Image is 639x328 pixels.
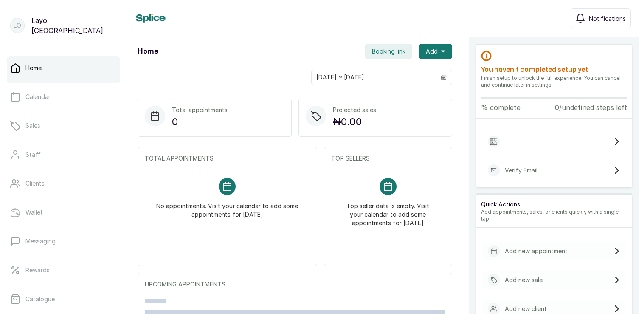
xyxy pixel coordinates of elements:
p: Layo [GEOGRAPHIC_DATA] [31,15,117,36]
p: Messaging [25,237,56,246]
p: Finish setup to unlock the full experience. You can cancel and continue later in settings. [481,75,627,88]
a: Clients [7,172,120,195]
p: TOTAL APPOINTMENTS [145,154,310,163]
button: Booking link [365,44,412,59]
span: Add [426,47,438,56]
span: Booking link [372,47,405,56]
svg: calendar [441,74,447,80]
p: Verify Email [505,166,538,175]
p: UPCOMING APPOINTMENTS [145,280,445,288]
p: Add new appointment [505,247,568,255]
p: ₦0.00 [333,114,376,130]
a: Sales [7,114,120,138]
p: No appointments. Visit your calendar to add some appointments for [DATE] [155,195,300,219]
p: Staff [25,150,41,159]
p: Quick Actions [481,200,627,209]
p: Sales [25,122,40,130]
a: Messaging [7,229,120,253]
p: Add new sale [505,276,543,284]
p: 0/undefined steps left [555,102,627,113]
button: Notifications [571,8,631,28]
a: Wallet [7,201,120,224]
p: Top seller data is empty. Visit your calendar to add some appointments for [DATE] [341,195,435,227]
p: Clients [25,179,45,188]
h1: Home [138,46,158,57]
button: Add [419,44,452,59]
input: Select date [312,70,436,85]
a: Staff [7,143,120,167]
p: Add appointments, sales, or clients quickly with a single tap. [481,209,627,222]
h2: You haven’t completed setup yet [481,65,627,75]
p: Rewards [25,266,50,274]
p: Total appointments [172,106,228,114]
a: Catalogue [7,287,120,311]
p: Catalogue [25,295,55,303]
p: TOP SELLERS [331,154,445,163]
a: Rewards [7,258,120,282]
span: Notifications [589,14,626,23]
p: Projected sales [333,106,376,114]
a: Calendar [7,85,120,109]
p: Home [25,64,42,72]
p: Add new client [505,305,547,313]
p: Wallet [25,208,43,217]
a: Home [7,56,120,80]
p: 0 [172,114,228,130]
p: % complete [481,102,521,113]
p: LO [14,21,21,30]
p: Calendar [25,93,51,101]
